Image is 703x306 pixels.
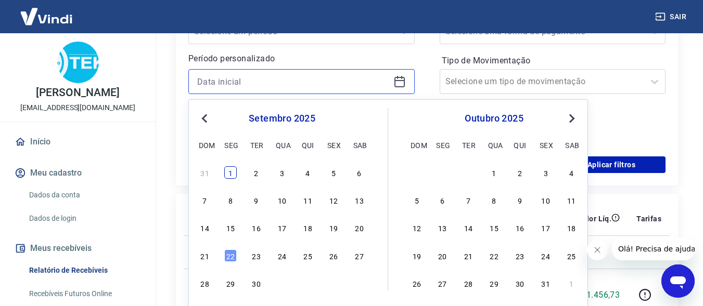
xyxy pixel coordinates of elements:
[250,139,263,151] div: ter
[327,194,340,206] div: Choose sexta-feira, 12 de setembro de 2025
[540,194,552,206] div: Choose sexta-feira, 10 de outubro de 2025
[302,139,314,151] div: qui
[302,249,314,262] div: Choose quinta-feira, 25 de setembro de 2025
[12,130,143,153] a: Início
[25,283,143,304] a: Recebíveis Futuros Online
[514,277,526,289] div: Choose quinta-feira, 30 de outubro de 2025
[462,139,475,151] div: ter
[540,221,552,234] div: Choose sexta-feira, 17 de outubro de 2025
[276,221,288,234] div: Choose quarta-feira, 17 de setembro de 2025
[411,221,423,234] div: Choose domingo, 12 de outubro de 2025
[302,194,314,206] div: Choose quinta-feira, 11 de setembro de 2025
[224,249,237,262] div: Choose segunda-feira, 22 de setembro de 2025
[353,166,366,179] div: Choose sábado, 6 de setembro de 2025
[302,277,314,289] div: Choose quinta-feira, 2 de outubro de 2025
[540,139,552,151] div: sex
[353,139,366,151] div: sab
[565,194,578,206] div: Choose sábado, 11 de outubro de 2025
[462,249,475,262] div: Choose terça-feira, 21 de outubro de 2025
[565,166,578,179] div: Choose sábado, 4 de outubro de 2025
[250,166,263,179] div: Choose terça-feira, 2 de setembro de 2025
[540,277,552,289] div: Choose sexta-feira, 31 de outubro de 2025
[540,249,552,262] div: Choose sexta-feira, 24 de outubro de 2025
[409,165,579,290] div: month 2025-10
[436,249,449,262] div: Choose segunda-feira, 20 de outubro de 2025
[250,194,263,206] div: Choose terça-feira, 9 de setembro de 2025
[20,102,135,113] p: [EMAIL_ADDRESS][DOMAIN_NAME]
[199,139,211,151] div: dom
[462,221,475,234] div: Choose terça-feira, 14 de outubro de 2025
[250,277,263,289] div: Choose terça-feira, 30 de setembro de 2025
[197,74,389,89] input: Data inicial
[565,249,578,262] div: Choose sábado, 25 de outubro de 2025
[436,139,449,151] div: seg
[565,139,578,151] div: sab
[411,249,423,262] div: Choose domingo, 19 de outubro de 2025
[514,139,526,151] div: qui
[327,277,340,289] div: Choose sexta-feira, 3 de outubro de 2025
[250,249,263,262] div: Choose terça-feira, 23 de setembro de 2025
[224,194,237,206] div: Choose segunda-feira, 8 de setembro de 2025
[224,277,237,289] div: Choose segunda-feira, 29 de setembro de 2025
[327,139,340,151] div: sex
[565,221,578,234] div: Choose sábado, 18 de outubro de 2025
[540,166,552,179] div: Choose sexta-feira, 3 de outubro de 2025
[353,194,366,206] div: Choose sábado, 13 de setembro de 2025
[199,221,211,234] div: Choose domingo, 14 de setembro de 2025
[574,289,620,301] p: R$ 1.456,73
[488,221,501,234] div: Choose quarta-feira, 15 de outubro de 2025
[353,221,366,234] div: Choose sábado, 20 de setembro de 2025
[436,194,449,206] div: Choose segunda-feira, 6 de outubro de 2025
[25,208,143,229] a: Dados de login
[25,184,143,206] a: Dados da conta
[462,277,475,289] div: Choose terça-feira, 28 de outubro de 2025
[188,52,415,65] p: Período personalizado
[557,156,666,173] button: Aplicar filtros
[57,42,99,83] img: 284f678f-c33e-4b86-a404-99882e463dc6.jpeg
[12,1,80,32] img: Vindi
[514,166,526,179] div: Choose quinta-feira, 2 de outubro de 2025
[224,221,237,234] div: Choose segunda-feira, 15 de setembro de 2025
[327,249,340,262] div: Choose sexta-feira, 26 de setembro de 2025
[198,112,211,125] button: Previous Month
[514,194,526,206] div: Choose quinta-feira, 9 de outubro de 2025
[488,166,501,179] div: Choose quarta-feira, 1 de outubro de 2025
[199,249,211,262] div: Choose domingo, 21 de setembro de 2025
[199,194,211,206] div: Choose domingo, 7 de setembro de 2025
[661,264,695,298] iframe: Botão para abrir a janela de mensagens
[197,112,367,125] div: setembro 2025
[276,277,288,289] div: Choose quarta-feira, 1 de outubro de 2025
[276,166,288,179] div: Choose quarta-feira, 3 de setembro de 2025
[436,221,449,234] div: Choose segunda-feira, 13 de outubro de 2025
[411,166,423,179] div: Choose domingo, 28 de setembro de 2025
[436,166,449,179] div: Choose segunda-feira, 29 de setembro de 2025
[199,166,211,179] div: Choose domingo, 31 de agosto de 2025
[36,87,119,98] p: [PERSON_NAME]
[411,194,423,206] div: Choose domingo, 5 de outubro de 2025
[565,277,578,289] div: Choose sábado, 1 de novembro de 2025
[276,194,288,206] div: Choose quarta-feira, 10 de setembro de 2025
[411,277,423,289] div: Choose domingo, 26 de outubro de 2025
[327,166,340,179] div: Choose sexta-feira, 5 de setembro de 2025
[197,165,367,290] div: month 2025-09
[566,112,578,125] button: Next Month
[199,277,211,289] div: Choose domingo, 28 de setembro de 2025
[514,249,526,262] div: Choose quinta-feira, 23 de outubro de 2025
[250,221,263,234] div: Choose terça-feira, 16 de setembro de 2025
[488,194,501,206] div: Choose quarta-feira, 8 de outubro de 2025
[653,7,691,26] button: Sair
[587,240,608,260] iframe: Fechar mensagem
[442,55,664,67] label: Tipo de Movimentação
[462,194,475,206] div: Choose terça-feira, 7 de outubro de 2025
[302,221,314,234] div: Choose quinta-feira, 18 de setembro de 2025
[353,277,366,289] div: Choose sábado, 4 de outubro de 2025
[224,139,237,151] div: seg
[25,260,143,281] a: Relatório de Recebíveis
[276,139,288,151] div: qua
[6,7,87,16] span: Olá! Precisa de ajuda?
[12,162,143,184] button: Meu cadastro
[514,221,526,234] div: Choose quinta-feira, 16 de outubro de 2025
[462,166,475,179] div: Choose terça-feira, 30 de setembro de 2025
[636,214,661,224] p: Tarifas
[578,214,611,224] p: Valor Líq.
